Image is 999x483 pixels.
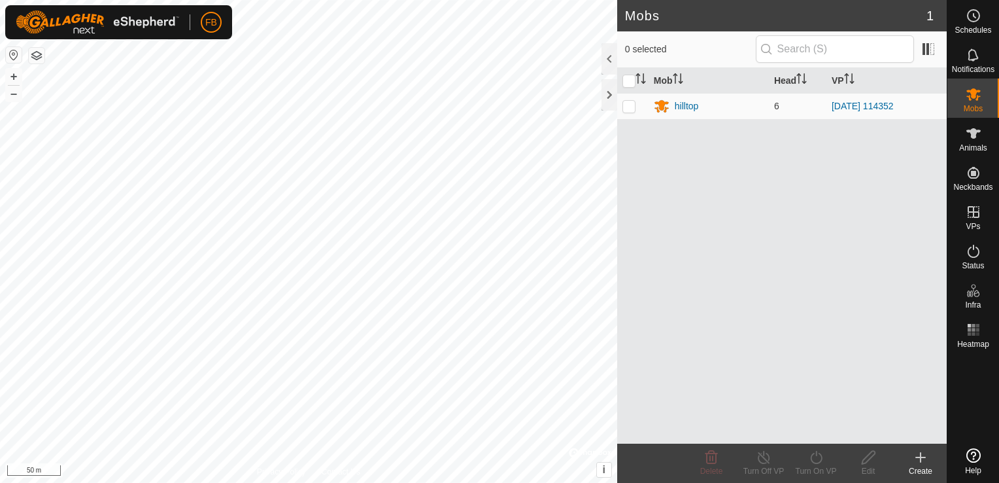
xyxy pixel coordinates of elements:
span: Heatmap [957,340,989,348]
a: Contact Us [322,466,360,478]
a: Help [947,443,999,480]
span: Animals [959,144,987,152]
div: Create [894,465,947,477]
a: [DATE] 114352 [832,101,894,111]
p-sorticon: Activate to sort [844,75,855,86]
p-sorticon: Activate to sort [635,75,646,86]
button: Reset Map [6,47,22,63]
th: Head [769,68,826,94]
button: i [597,463,611,477]
span: Schedules [955,26,991,34]
a: Privacy Policy [257,466,306,478]
span: Mobs [964,105,983,113]
p-sorticon: Activate to sort [796,75,807,86]
input: Search (S) [756,35,914,63]
div: Edit [842,465,894,477]
span: Status [962,262,984,270]
button: Map Layers [29,48,44,63]
span: i [603,464,605,475]
img: Gallagher Logo [16,10,179,34]
span: VPs [966,223,980,230]
p-sorticon: Activate to sort [673,75,683,86]
button: – [6,86,22,101]
span: Infra [965,301,981,309]
div: hilltop [675,99,699,113]
span: Neckbands [953,183,992,191]
span: Notifications [952,65,994,73]
span: FB [205,16,217,29]
span: 6 [774,101,779,111]
th: Mob [649,68,769,94]
span: 1 [926,6,934,26]
th: VP [826,68,947,94]
div: Turn On VP [790,465,842,477]
h2: Mobs [625,8,926,24]
div: Turn Off VP [737,465,790,477]
span: Delete [700,467,723,476]
span: 0 selected [625,43,756,56]
span: Help [965,467,981,474]
button: + [6,69,22,84]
